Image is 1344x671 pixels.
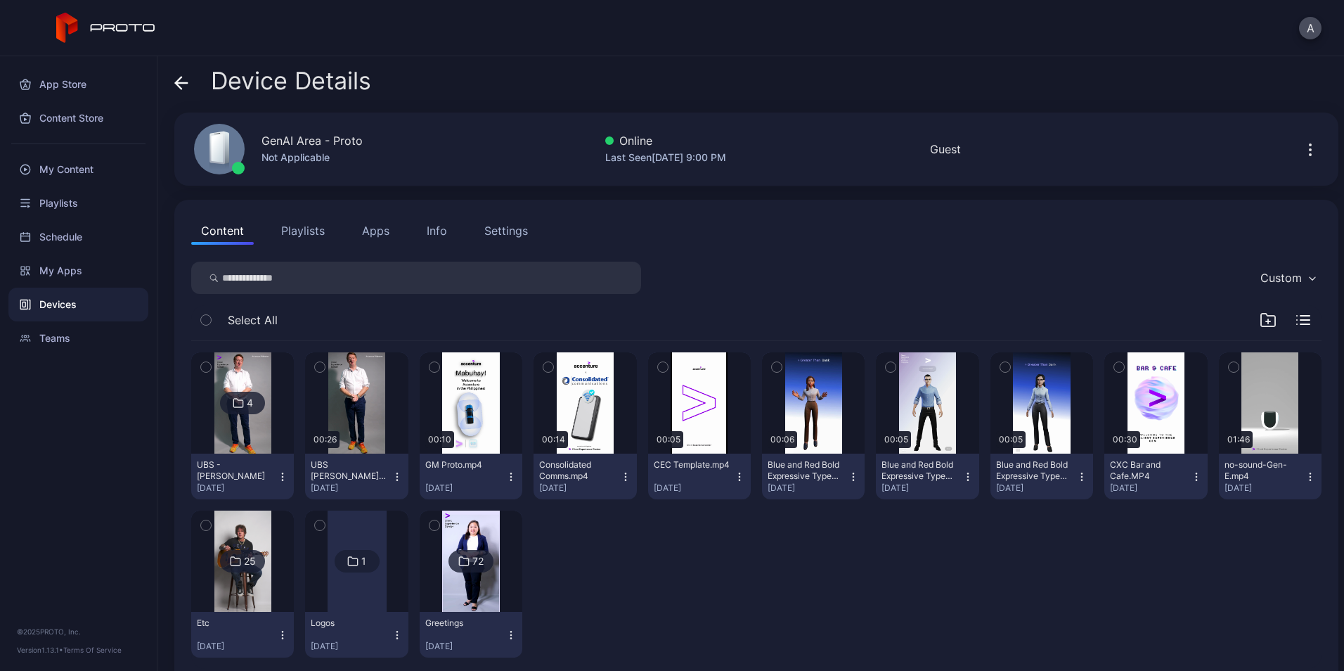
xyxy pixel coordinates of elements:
button: Content [191,217,254,245]
div: Blue and Red Bold Expressive Type Gadgets Static Snapchat Snap Ad.mp4 [996,459,1073,482]
div: Consolidated Comms.mp4 [539,459,616,482]
div: GenAI Area - Proto [261,132,363,149]
div: [DATE] [311,641,391,652]
button: Blue and Red Bold Expressive Type Gadgets Static Snapchat Snap Ad-2.mp4[DATE] [876,454,978,499]
div: [DATE] [996,483,1076,494]
div: 1 [361,555,366,568]
span: Select All [228,312,278,328]
a: My Apps [8,254,148,288]
button: Blue and Red Bold Expressive Type Gadgets Static Snapchat Snap Ad.mp4[DATE] [990,454,1093,499]
a: App Store [8,68,148,101]
button: Info [417,217,457,245]
div: Guest [930,141,961,158]
button: Etc[DATE] [191,612,294,658]
button: Apps [352,217,399,245]
div: Greetings [425,618,503,629]
button: Playlists [271,217,335,245]
div: GM Proto.mp4 [425,459,503,471]
div: CXC Bar and Cafe.MP4 [1110,459,1187,482]
div: [DATE] [197,641,277,652]
div: [DATE] [1110,483,1190,494]
div: Custom [1260,271,1302,285]
div: [DATE] [654,483,734,494]
div: UBS Ryan v2.mp4 [311,459,388,482]
div: [DATE] [197,483,277,494]
div: Info [427,222,447,239]
button: CEC Template.mp4[DATE] [648,454,751,499]
a: Teams [8,321,148,355]
a: Schedule [8,220,148,254]
div: © 2025 PROTO, Inc. [17,626,140,637]
div: Last Seen [DATE] 9:00 PM [605,149,726,166]
button: A [1299,17,1322,39]
div: [DATE] [539,483,619,494]
div: UBS - Ryan [197,459,274,482]
span: Device Details [211,68,371,94]
div: 25 [244,555,256,568]
button: Greetings[DATE] [420,612,522,658]
a: Devices [8,288,148,321]
button: Logos[DATE] [305,612,408,658]
button: UBS [PERSON_NAME] v2.mp4[DATE] [305,454,408,499]
button: Settings [474,217,538,245]
div: [DATE] [1225,483,1305,494]
button: no-sound-Gen-E.mp4[DATE] [1219,454,1322,499]
div: [DATE] [768,483,848,494]
div: CEC Template.mp4 [654,459,731,471]
a: Content Store [8,101,148,135]
div: Not Applicable [261,149,363,166]
button: Blue and Red Bold Expressive Type Gadgets Static Snapchat Snap Ad-3.mp4[DATE] [762,454,865,499]
button: Custom [1253,262,1322,294]
button: CXC Bar and Cafe.MP4[DATE] [1104,454,1207,499]
div: Settings [484,222,528,239]
div: Blue and Red Bold Expressive Type Gadgets Static Snapchat Snap Ad-2.mp4 [881,459,959,482]
button: UBS - [PERSON_NAME][DATE] [191,454,294,499]
div: [DATE] [425,483,505,494]
div: [DATE] [311,483,391,494]
a: My Content [8,153,148,186]
a: Playlists [8,186,148,220]
div: Logos [311,618,388,629]
div: Online [605,132,726,149]
div: [DATE] [425,641,505,652]
button: GM Proto.mp4[DATE] [420,454,522,499]
span: Version 1.13.1 • [17,646,63,654]
div: Etc [197,618,274,629]
div: 72 [472,555,484,568]
div: 4 [247,397,253,409]
div: no-sound-Gen-E.mp4 [1225,459,1302,482]
a: Terms Of Service [63,646,122,654]
div: [DATE] [881,483,962,494]
div: Blue and Red Bold Expressive Type Gadgets Static Snapchat Snap Ad-3.mp4 [768,459,845,482]
button: Consolidated Comms.mp4[DATE] [534,454,636,499]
